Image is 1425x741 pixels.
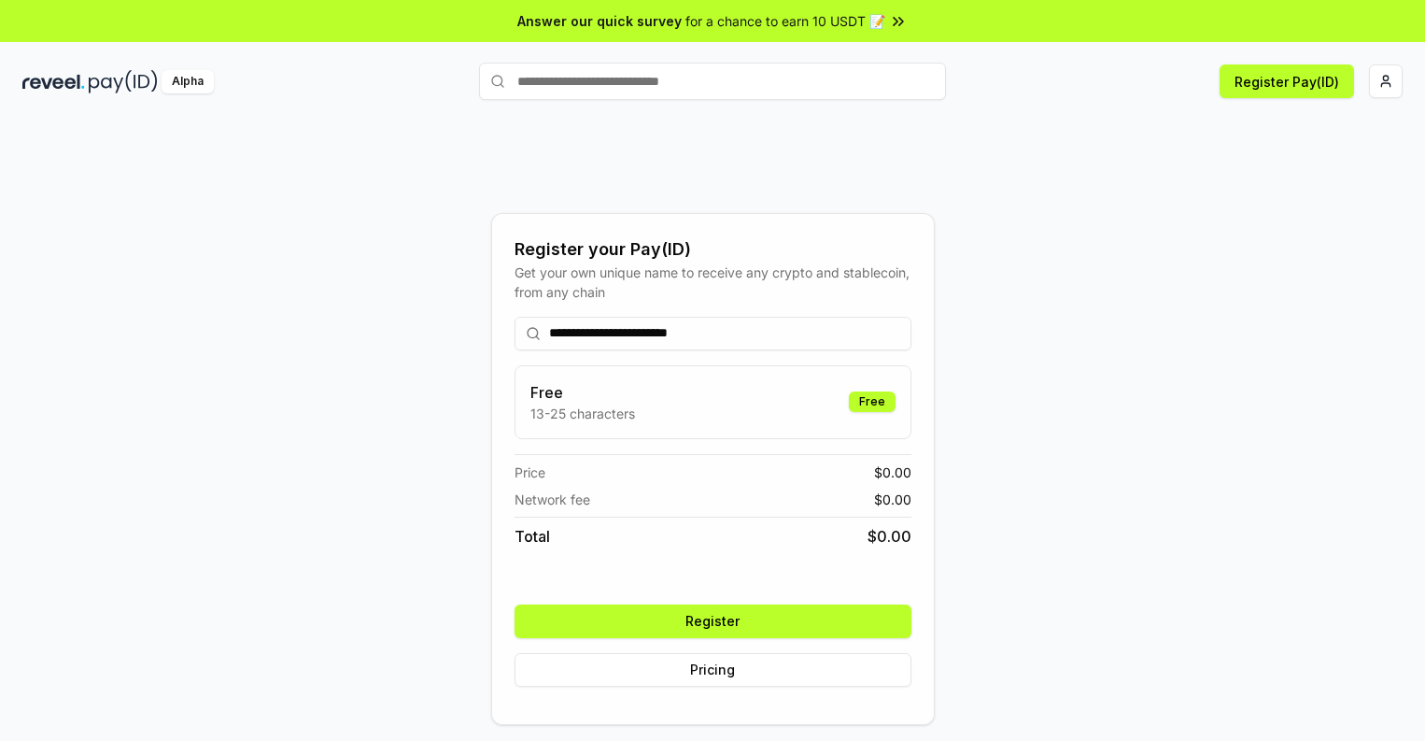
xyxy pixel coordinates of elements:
[515,525,550,548] span: Total
[89,70,158,93] img: pay_id
[530,404,635,423] p: 13-25 characters
[868,525,911,548] span: $ 0.00
[515,463,545,482] span: Price
[530,381,635,404] h3: Free
[22,70,85,93] img: reveel_dark
[685,11,885,31] span: for a chance to earn 10 USDT 📝
[874,490,911,509] span: $ 0.00
[849,392,896,412] div: Free
[515,236,911,263] div: Register your Pay(ID)
[515,653,911,687] button: Pricing
[515,490,590,509] span: Network fee
[515,605,911,638] button: Register
[515,263,911,302] div: Get your own unique name to receive any crypto and stablecoin, from any chain
[1220,64,1354,98] button: Register Pay(ID)
[517,11,682,31] span: Answer our quick survey
[874,463,911,482] span: $ 0.00
[162,70,214,93] div: Alpha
